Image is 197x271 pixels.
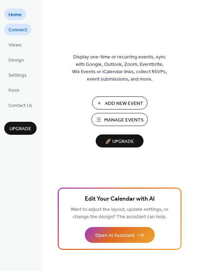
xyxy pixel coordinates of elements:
span: Design [8,57,24,64]
span: Upgrade [9,125,31,133]
a: Views [4,39,26,50]
a: Form [4,84,24,96]
span: Edit Your Calendar with AI [85,194,155,204]
button: Open AI Assistant [85,227,155,243]
span: Add New Event [105,100,143,107]
a: Home [4,8,26,20]
a: Connect [4,24,31,35]
span: Display one-time or recurring events, sync with Google, Outlook, Zoom, Eventbrite, Wix Events or ... [72,53,167,83]
span: Settings [8,72,27,79]
button: 🚀 Upgrade [96,134,144,147]
span: Want to adjust the layout, update settings, or change the design? The assistant can help. [71,205,169,222]
span: Open AI Assistant [95,232,134,239]
span: Views [8,42,21,49]
span: 🚀 Upgrade [100,137,139,146]
span: Contact Us [8,102,32,109]
button: Add New Event [92,96,147,109]
span: Home [8,11,22,19]
button: Upgrade [4,122,37,135]
span: Manage Events [104,116,144,124]
span: Form [8,87,19,94]
a: Contact Us [4,99,37,111]
span: Connect [8,26,27,34]
a: Settings [4,69,31,81]
a: Design [4,54,28,65]
button: Manage Events [91,113,148,126]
